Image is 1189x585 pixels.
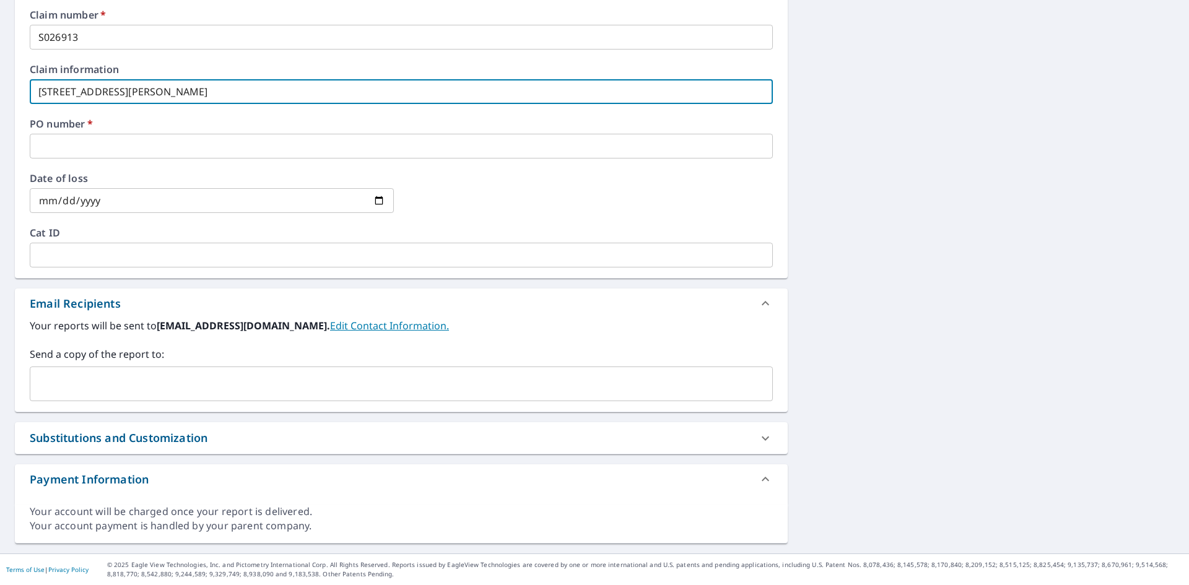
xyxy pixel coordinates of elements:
label: Claim information [30,64,773,74]
div: Payment Information [30,471,149,488]
label: Date of loss [30,173,394,183]
p: | [6,566,89,573]
label: Claim number [30,10,773,20]
label: Send a copy of the report to: [30,347,773,362]
div: Substitutions and Customization [30,430,207,446]
p: © 2025 Eagle View Technologies, Inc. and Pictometry International Corp. All Rights Reserved. Repo... [107,560,1183,579]
a: Terms of Use [6,565,45,574]
div: Payment Information [15,464,788,494]
a: EditContactInfo [330,319,449,332]
div: Email Recipients [30,295,121,312]
div: Your account will be charged once your report is delivered. [30,505,773,519]
div: Your account payment is handled by your parent company. [30,519,773,533]
div: Substitutions and Customization [15,422,788,454]
div: Email Recipients [15,288,788,318]
b: [EMAIL_ADDRESS][DOMAIN_NAME]. [157,319,330,332]
label: Your reports will be sent to [30,318,773,333]
label: PO number [30,119,773,129]
a: Privacy Policy [48,565,89,574]
label: Cat ID [30,228,773,238]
